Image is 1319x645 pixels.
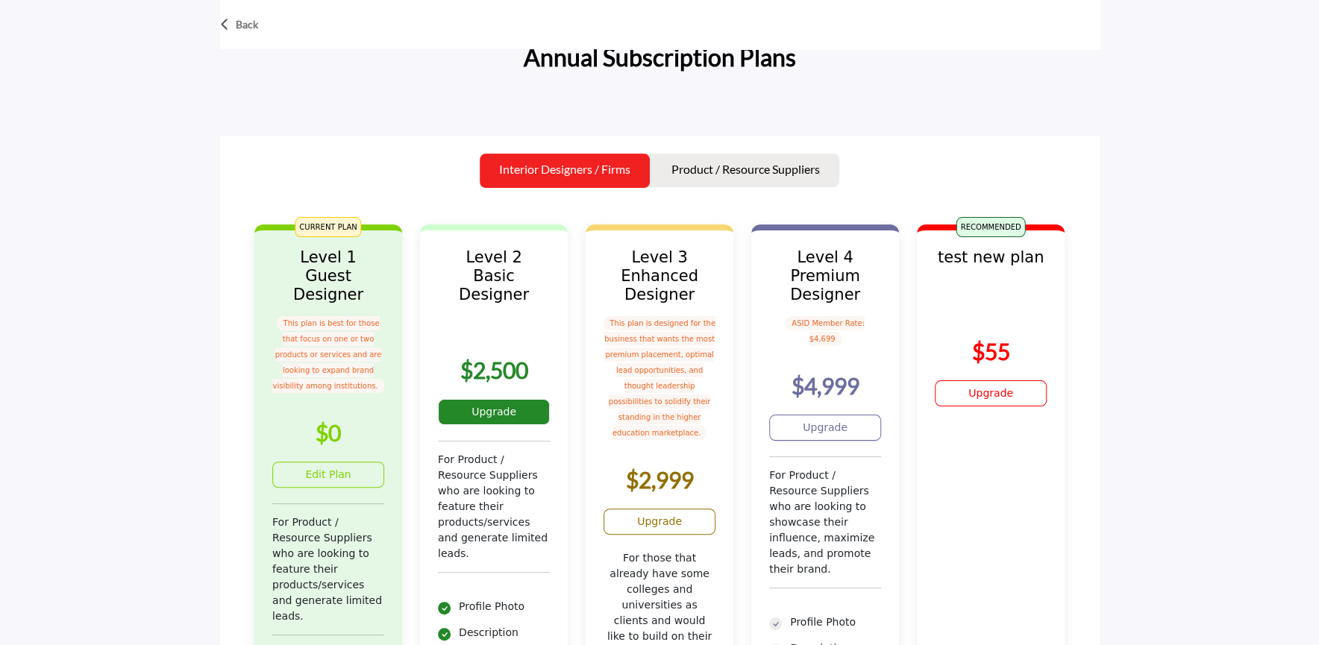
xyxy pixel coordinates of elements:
a: Upgrade [935,380,1047,406]
button: Interior Designers / Firms [480,154,650,188]
b: $55 [972,338,1010,365]
div: For Product / Resource Suppliers who are looking to feature their products/services and generate ... [438,452,550,599]
a: Upgrade [604,509,715,535]
b: $0 [316,419,341,446]
h3: test new plan [935,248,1047,286]
span: RECOMMENDED [956,217,1026,237]
b: $2,500 [460,356,528,383]
a: Upgrade [438,399,550,425]
b: $2,999 [626,466,694,493]
a: Edit Plan [272,462,384,488]
h3: Level 2 Basic Designer [438,248,550,305]
span: CURRENT PLAN [295,217,361,237]
p: Description [459,625,550,641]
a: Upgrade [769,415,881,441]
button: Product / Resource Suppliers [652,154,839,188]
p: Profile Photo [790,614,881,630]
h3: Level 1 Guest Designer [272,248,384,305]
span: This plan is designed for the business that wants the most premium placement, optimal lead opport... [604,316,715,440]
div: For Product / Resource Suppliers who are looking to showcase their influence, maximize leads, and... [769,468,881,614]
span: This plan is best for those that focus on one or two products or services and are looking to expa... [272,316,383,393]
h3: Level 4 Premium Designer [769,248,881,305]
p: Product / Resource Suppliers [671,160,820,178]
h3: Level 3 Enhanced Designer [604,248,715,305]
span: ASID Member Rate: $4,699 [786,316,865,346]
p: Back [236,17,258,32]
h2: Annual Subscription Plans [524,40,796,75]
p: Profile Photo [459,599,550,614]
b: $4,999 [792,372,859,399]
p: Interior Designers / Firms [499,160,630,178]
